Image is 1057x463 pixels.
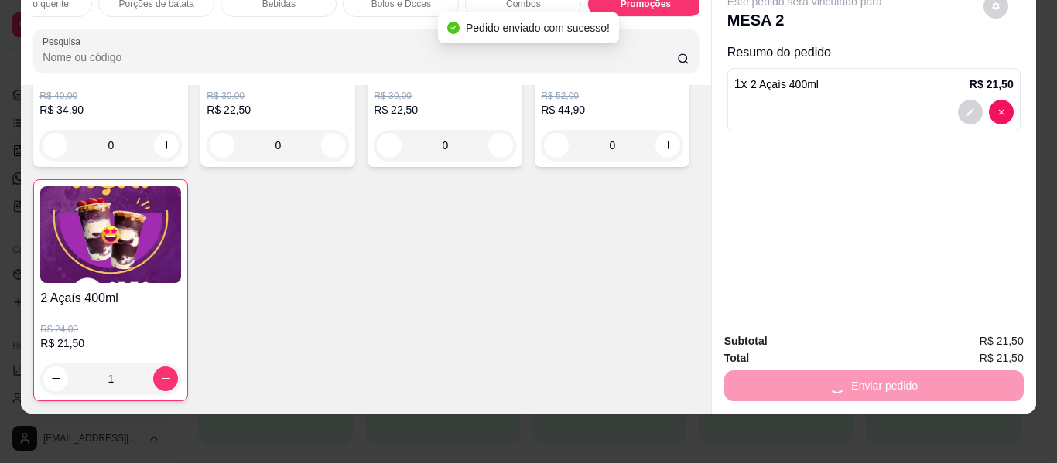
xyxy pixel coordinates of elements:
[40,186,181,283] img: product-image
[207,90,349,102] p: R$ 30,00
[751,78,819,90] span: 2 Açaís 400ml
[43,133,67,158] button: decrease-product-quantity
[207,102,349,117] p: R$ 22,50
[734,75,819,94] p: 1 x
[39,90,182,102] p: R$ 40,00
[727,43,1021,62] p: Resumo do pedido
[40,335,181,351] p: R$ 21,50
[374,102,516,117] p: R$ 22,50
[544,133,569,158] button: decrease-product-quantity
[39,102,182,117] p: R$ 34,90
[541,90,683,102] p: R$ 52,00
[541,102,683,117] p: R$ 44,90
[970,77,1014,92] p: R$ 21,50
[321,133,346,158] button: increase-product-quantity
[447,22,460,34] span: check-circle
[210,133,234,158] button: decrease-product-quantity
[43,35,86,48] label: Pesquisa
[40,323,181,335] p: R$ 24,00
[724,352,749,364] strong: Total
[980,332,1024,349] span: R$ 21,50
[488,133,513,158] button: increase-product-quantity
[724,335,768,347] strong: Subtotal
[727,9,882,31] p: MESA 2
[989,100,1014,124] button: decrease-product-quantity
[958,100,983,124] button: decrease-product-quantity
[466,22,610,34] span: Pedido enviado com sucesso!
[40,289,181,308] h4: 2 Açaís 400ml
[655,133,680,158] button: increase-product-quantity
[43,49,677,65] input: Pesquisa
[154,133,179,158] button: increase-product-quantity
[377,133,402,158] button: decrease-product-quantity
[980,349,1024,366] span: R$ 21,50
[374,90,516,102] p: R$ 30,00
